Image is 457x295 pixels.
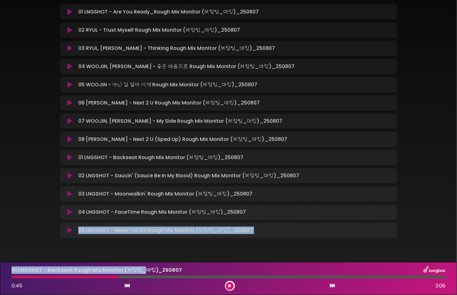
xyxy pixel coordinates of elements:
p: 04 WOOJIN, [PERSON_NAME] - 좋은 마음으로 Rough Mix Monitor (브컴팀_마킹)_250807 [78,63,294,70]
p: 03 RYUL, [PERSON_NAME] - Thinking Rough Mix Monitor (브컴팀_마킹)_250807 [78,45,275,52]
p: 02 RYUL - Trust Myself Rough Mix Monitor (브컴팀_마킹)_250807 [78,26,240,34]
p: 06 [PERSON_NAME] - Next 2 U Rough Mix Monitor (브컴팀_마킹)_250807 [78,99,260,107]
p: 05 LNGSHOT - Never Let Go Rough Mix Monitor (브컴팀_마킹)_250807 [78,227,253,234]
p: 07 WOOJIN, [PERSON_NAME] - My Side Rough Mix Monitor (브컴팀_마킹)_250807 [78,117,282,125]
p: 05 WOOJIN - 아닌 걸 알아 이제 Rough Mix Monitor (브컴팀_마킹)_250807 [78,81,257,88]
p: 02 LNGSHOT - Saucin' (Sauce Be In My Blood) Rough Mix Monitor (브컴팀_마킹)_250807 [78,172,299,180]
p: 01 LNGSHOT - Are You Ready_Rough Mix Monitor (브컴팀_마킹)_250807 [78,8,259,16]
p: 01 LNGSHOT - Backseat Rough Mix Monitor (브컴팀_마킹)_250807 [78,154,243,161]
p: 03 LNGSHOT - Moonwalkin' Rough Mix Monitor (브컴팀_마킹)_250807 [78,190,252,198]
p: 08 [PERSON_NAME] - Next 2 U (Sped Up) Rough Mix Monitor (브컴팀_마킹)_250807 [78,136,287,143]
p: 04 LNGSHOT - FaceTime Rough Mix Monitor (브컴팀_마킹)_250807 [78,208,246,216]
